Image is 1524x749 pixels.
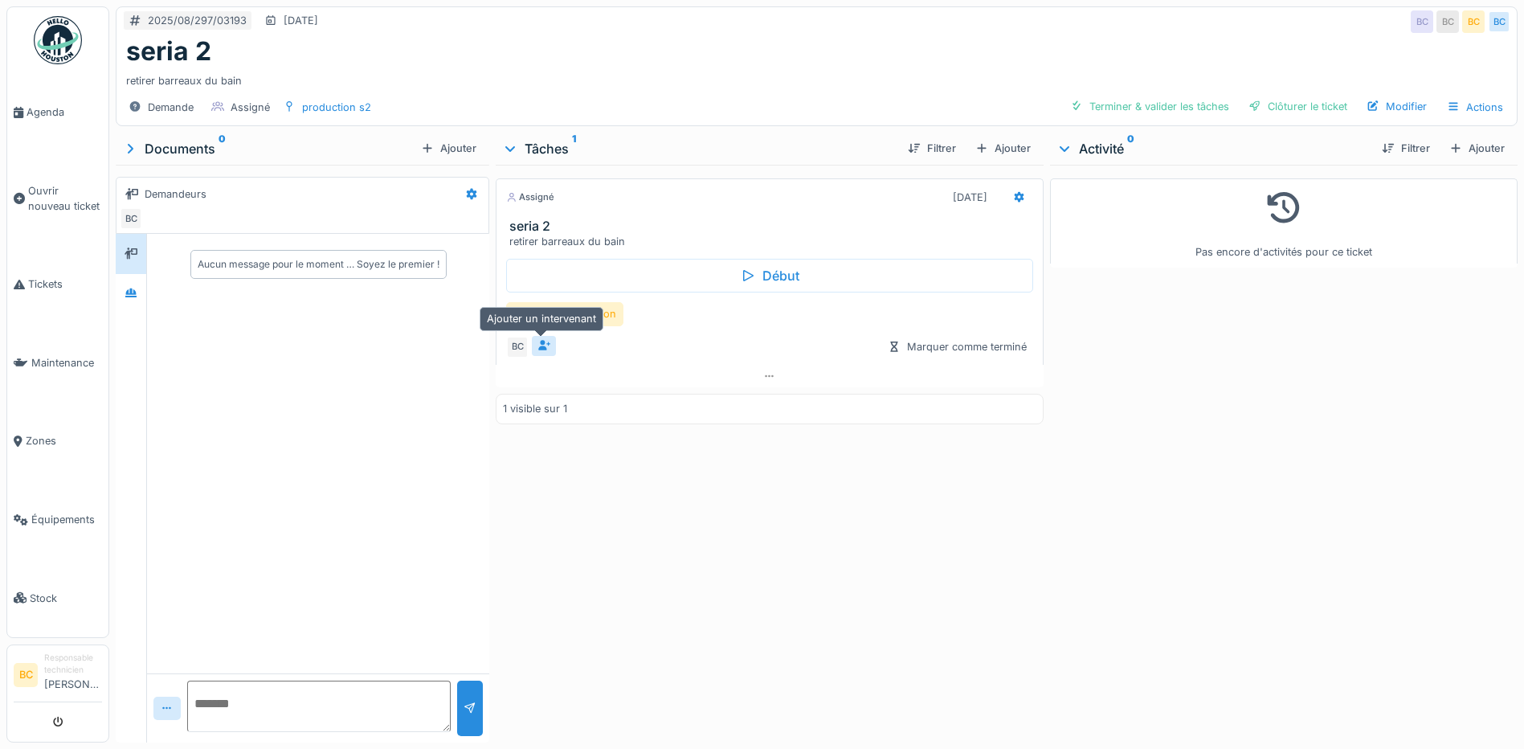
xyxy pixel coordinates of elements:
[7,481,108,559] a: Équipements
[1488,10,1510,33] div: BC
[1360,96,1433,117] div: Modifier
[7,324,108,403] a: Maintenance
[231,100,270,115] div: Assigné
[1375,137,1436,159] div: Filtrer
[145,186,206,202] div: Demandeurs
[7,402,108,481] a: Zones
[28,276,102,292] span: Tickets
[1064,96,1236,117] div: Terminer & valider les tâches
[506,302,623,325] div: fin d'intervention
[1443,137,1511,159] div: Ajouter
[34,16,82,64] img: Badge_color-CXgf-gQk.svg
[14,663,38,687] li: BC
[969,137,1037,159] div: Ajouter
[901,137,962,159] div: Filtrer
[1060,186,1507,260] div: Pas encore d'activités pour ce ticket
[44,652,102,698] li: [PERSON_NAME]
[126,67,1507,88] div: retirer barreaux du bain
[219,139,226,158] sup: 0
[7,152,108,246] a: Ouvrir nouveau ticket
[198,257,439,272] div: Aucun message pour le moment … Soyez le premier !
[953,190,987,205] div: [DATE]
[506,336,529,358] div: BC
[502,139,895,158] div: Tâches
[26,433,102,448] span: Zones
[1242,96,1354,117] div: Clôturer le ticket
[415,137,483,159] div: Ajouter
[881,336,1033,358] div: Marquer comme terminé
[28,183,102,214] span: Ouvrir nouveau ticket
[1462,10,1485,33] div: BC
[14,652,102,702] a: BC Responsable technicien[PERSON_NAME]
[1127,139,1134,158] sup: 0
[120,207,142,230] div: BC
[509,219,1036,234] h3: seria 2
[506,259,1033,293] div: Début
[1440,96,1510,119] div: Actions
[148,100,194,115] div: Demande
[122,139,415,158] div: Documents
[148,13,247,28] div: 2025/08/297/03193
[1436,10,1459,33] div: BC
[7,245,108,324] a: Tickets
[506,190,554,204] div: Assigné
[30,591,102,606] span: Stock
[126,36,211,67] h1: seria 2
[302,100,371,115] div: production s2
[572,139,576,158] sup: 1
[27,104,102,120] span: Agenda
[31,512,102,527] span: Équipements
[1411,10,1433,33] div: BC
[7,559,108,637] a: Stock
[44,652,102,677] div: Responsable technicien
[31,355,102,370] span: Maintenance
[7,73,108,152] a: Agenda
[1056,139,1369,158] div: Activité
[509,234,1036,249] div: retirer barreaux du bain
[284,13,318,28] div: [DATE]
[480,307,603,330] div: Ajouter un intervenant
[503,401,567,416] div: 1 visible sur 1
